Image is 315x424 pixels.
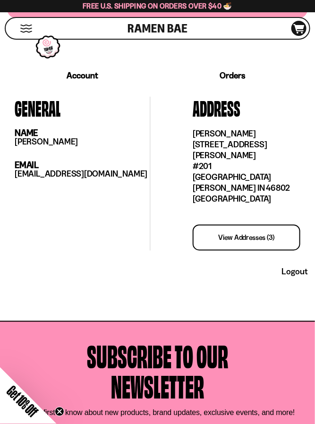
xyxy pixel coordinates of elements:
strong: email [15,160,39,170]
a: Account [7,62,158,89]
p: [EMAIL_ADDRESS][DOMAIN_NAME] [15,170,150,178]
h4: Subscribe to our newsletter [87,340,228,400]
h3: general [15,97,150,118]
span: Free U.S. Shipping on Orders over $40 🍜 [83,1,232,10]
a: view addresses (3) [193,225,300,251]
p: [PERSON_NAME] [STREET_ADDRESS][PERSON_NAME] #201 [GEOGRAPHIC_DATA][PERSON_NAME] IN 46802 [GEOGRAP... [193,128,300,204]
button: Mobile Menu Trigger [20,25,33,33]
a: Orders [158,61,308,90]
h3: address [193,97,300,118]
strong: name [15,127,38,138]
span: Get 10% Off [4,383,41,420]
p: [PERSON_NAME] [15,137,150,146]
p: Be the first to know about new products, brand updates, exclusive events, and more! [20,408,295,417]
a: logout [282,267,308,277]
button: Close teaser [55,407,64,416]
